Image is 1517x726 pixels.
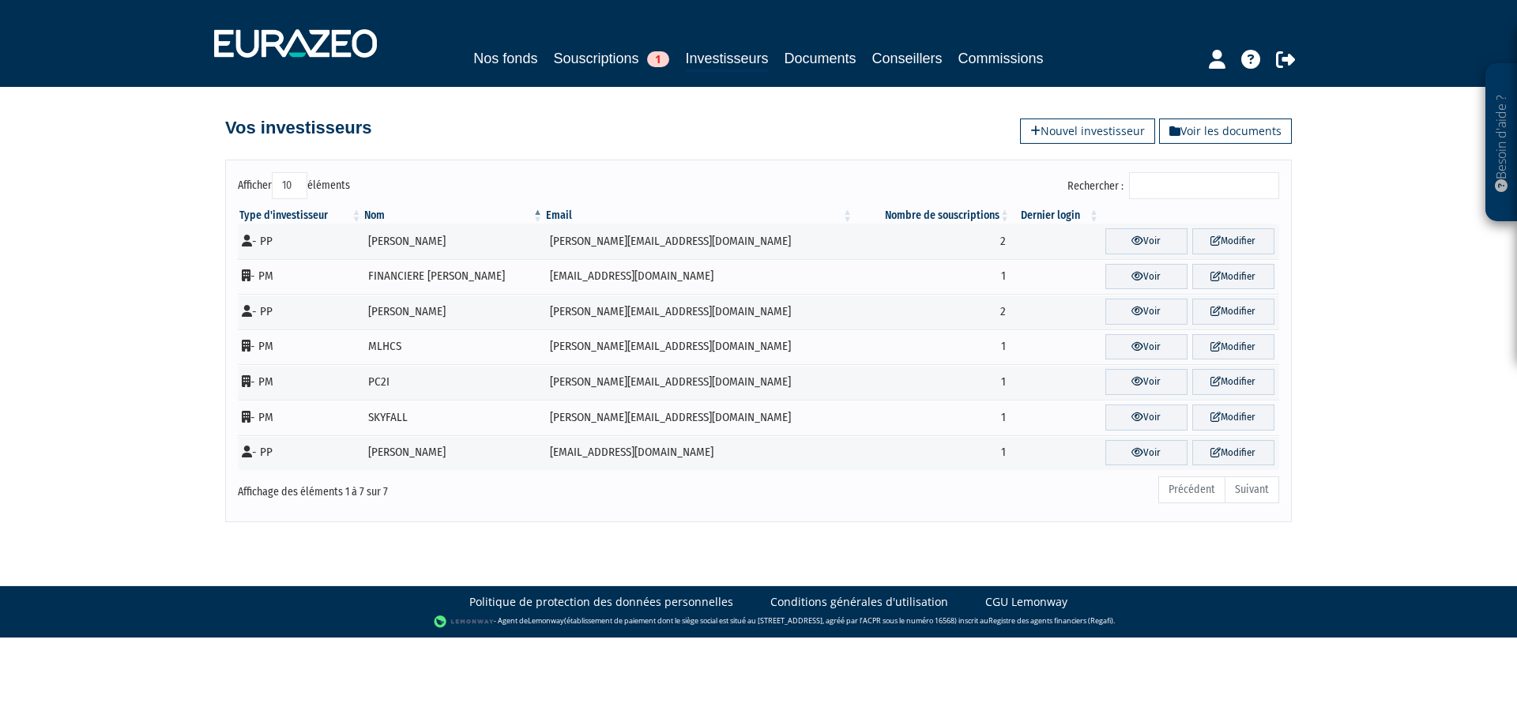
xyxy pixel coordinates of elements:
[1105,334,1188,360] a: Voir
[553,47,669,70] a: Souscriptions1
[544,208,854,224] th: Email : activer pour trier la colonne par ordre croissant
[1129,172,1279,199] input: Rechercher :
[1105,264,1188,290] a: Voir
[770,594,948,610] a: Conditions générales d'utilisation
[958,47,1044,70] a: Commissions
[528,616,564,626] a: Lemonway
[363,224,544,259] td: [PERSON_NAME]
[647,51,669,67] span: 1
[434,614,495,630] img: logo-lemonway.png
[238,172,350,199] label: Afficher éléments
[1105,404,1188,431] a: Voir
[1101,208,1279,224] th: &nbsp;
[1067,172,1279,199] label: Rechercher :
[363,294,544,329] td: [PERSON_NAME]
[16,614,1501,630] div: - Agent de (établissement de paiement dont le siège social est situé au [STREET_ADDRESS], agréé p...
[363,208,544,224] th: Nom : activer pour trier la colonne par ordre d&eacute;croissant
[988,616,1113,626] a: Registre des agents financiers (Regafi)
[1159,118,1292,144] a: Voir les documents
[363,435,544,471] td: [PERSON_NAME]
[238,224,363,259] td: - PP
[544,364,854,400] td: [PERSON_NAME][EMAIL_ADDRESS][DOMAIN_NAME]
[854,400,1011,435] td: 1
[238,259,363,295] td: - PM
[1192,440,1274,466] a: Modifier
[854,259,1011,295] td: 1
[1105,228,1188,254] a: Voir
[473,47,537,70] a: Nos fonds
[785,47,856,70] a: Documents
[238,208,363,224] th: Type d'investisseur : activer pour trier la colonne par ordre croissant
[238,435,363,471] td: - PP
[1192,334,1274,360] a: Modifier
[1493,72,1511,214] p: Besoin d'aide ?
[1105,299,1188,325] a: Voir
[1011,208,1101,224] th: Dernier login : activer pour trier la colonne par ordre croissant
[1192,299,1274,325] a: Modifier
[238,475,658,500] div: Affichage des éléments 1 à 7 sur 7
[238,294,363,329] td: - PP
[1192,228,1274,254] a: Modifier
[544,224,854,259] td: [PERSON_NAME][EMAIL_ADDRESS][DOMAIN_NAME]
[854,435,1011,471] td: 1
[1192,264,1274,290] a: Modifier
[272,172,307,199] select: Afficheréléments
[544,400,854,435] td: [PERSON_NAME][EMAIL_ADDRESS][DOMAIN_NAME]
[469,594,733,610] a: Politique de protection des données personnelles
[363,329,544,365] td: MLHCS
[1192,369,1274,395] a: Modifier
[1105,440,1188,466] a: Voir
[1105,369,1188,395] a: Voir
[1020,118,1155,144] a: Nouvel investisseur
[214,29,377,58] img: 1732889491-logotype_eurazeo_blanc_rvb.png
[238,329,363,365] td: - PM
[854,294,1011,329] td: 2
[1192,404,1274,431] a: Modifier
[854,208,1011,224] th: Nombre de souscriptions : activer pour trier la colonne par ordre croissant
[238,400,363,435] td: - PM
[685,47,768,72] a: Investisseurs
[854,364,1011,400] td: 1
[363,259,544,295] td: FINANCIERE [PERSON_NAME]
[225,118,371,137] h4: Vos investisseurs
[544,435,854,471] td: [EMAIL_ADDRESS][DOMAIN_NAME]
[872,47,943,70] a: Conseillers
[854,224,1011,259] td: 2
[238,364,363,400] td: - PM
[854,329,1011,365] td: 1
[985,594,1067,610] a: CGU Lemonway
[363,400,544,435] td: SKYFALL
[544,259,854,295] td: [EMAIL_ADDRESS][DOMAIN_NAME]
[544,329,854,365] td: [PERSON_NAME][EMAIL_ADDRESS][DOMAIN_NAME]
[363,364,544,400] td: PC2I
[544,294,854,329] td: [PERSON_NAME][EMAIL_ADDRESS][DOMAIN_NAME]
